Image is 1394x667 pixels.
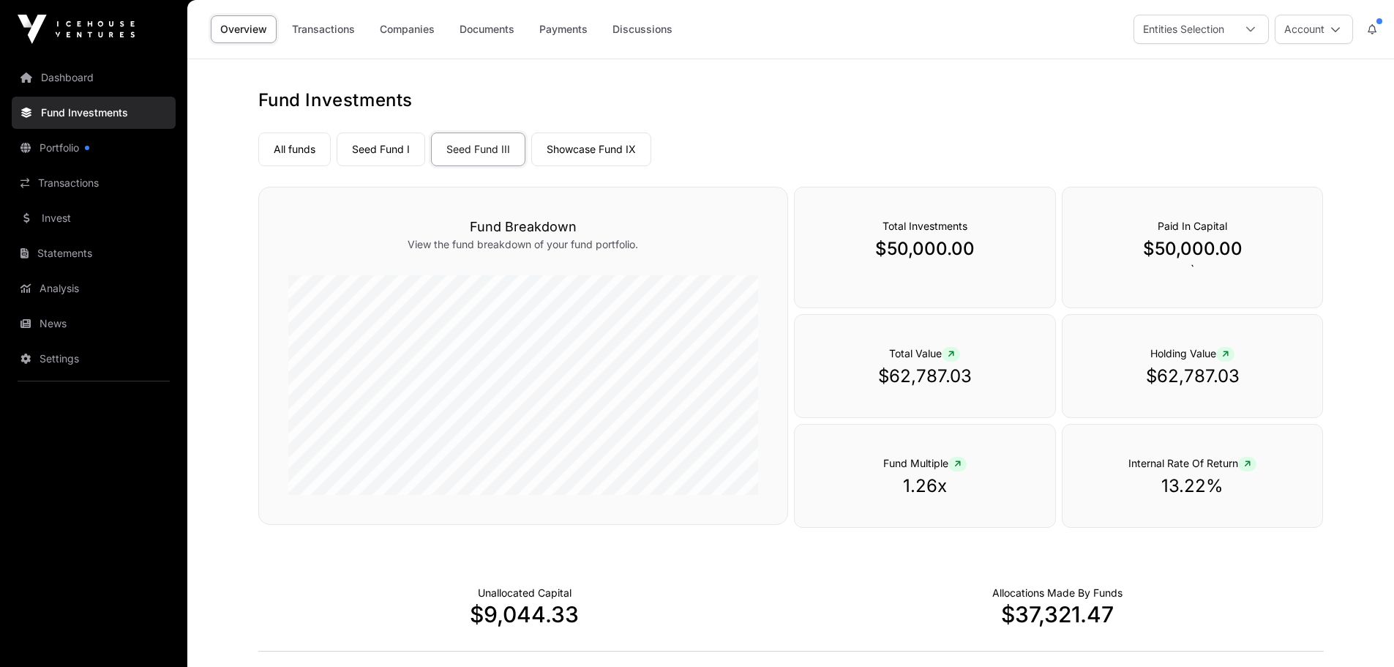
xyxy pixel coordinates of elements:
[450,15,524,43] a: Documents
[1134,15,1233,43] div: Entities Selection
[1128,457,1256,469] span: Internal Rate Of Return
[18,15,135,44] img: Icehouse Ventures Logo
[883,220,967,232] span: Total Investments
[12,202,176,234] a: Invest
[12,308,176,340] a: News
[824,474,1026,498] p: 1.26x
[1158,220,1227,232] span: Paid In Capital
[1092,474,1294,498] p: 13.22%
[12,343,176,375] a: Settings
[12,237,176,269] a: Statements
[889,347,960,359] span: Total Value
[258,133,331,166] a: All funds
[478,586,572,600] p: Cash not yet allocated
[1150,347,1234,359] span: Holding Value
[824,237,1026,261] p: $50,000.00
[1275,15,1353,44] button: Account
[282,15,364,43] a: Transactions
[370,15,444,43] a: Companies
[1062,187,1324,308] div: `
[1092,237,1294,261] p: $50,000.00
[12,272,176,305] a: Analysis
[12,97,176,129] a: Fund Investments
[12,62,176,94] a: Dashboard
[992,586,1123,600] p: Capital Deployed Into Companies
[12,167,176,199] a: Transactions
[1092,365,1294,388] p: $62,787.03
[258,89,1324,112] h1: Fund Investments
[431,133,525,166] a: Seed Fund III
[288,237,758,252] p: View the fund breakdown of your fund portfolio.
[12,132,176,164] a: Portfolio
[288,217,758,237] h3: Fund Breakdown
[824,365,1026,388] p: $62,787.03
[530,15,597,43] a: Payments
[531,133,651,166] a: Showcase Fund IX
[883,457,967,469] span: Fund Multiple
[337,133,425,166] a: Seed Fund I
[603,15,682,43] a: Discussions
[791,601,1324,627] p: $37,321.47
[211,15,277,43] a: Overview
[258,601,791,627] p: $9,044.33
